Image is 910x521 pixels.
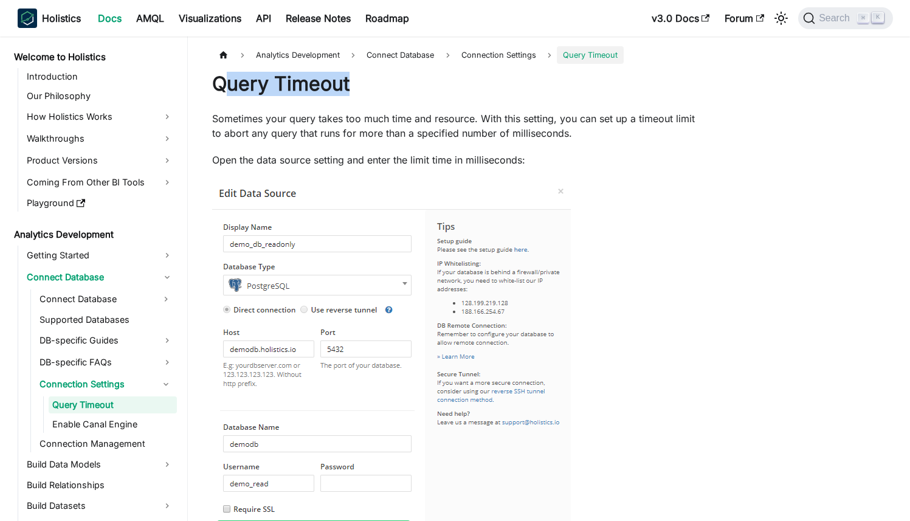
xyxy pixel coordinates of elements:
[155,289,177,309] button: Expand sidebar category 'Connect Database'
[23,173,177,192] a: Coming From Other BI Tools
[49,416,177,433] a: Enable Canal Engine
[23,267,177,287] a: Connect Database
[23,107,177,126] a: How Holistics Works
[461,50,536,60] span: Connection Settings
[212,46,235,64] a: Home page
[10,49,177,66] a: Welcome to Holistics
[36,374,155,394] a: Connection Settings
[23,68,177,85] a: Introduction
[36,331,177,350] a: DB-specific Guides
[49,396,177,413] a: Query Timeout
[23,477,177,494] a: Build Relationships
[857,13,869,24] kbd: ⌘
[212,153,701,167] p: Open the data source setting and enter the limit time in milliseconds:
[717,9,771,28] a: Forum
[91,9,129,28] a: Docs
[557,46,624,64] span: Query Timeout
[23,246,177,265] a: Getting Started
[42,11,81,26] b: Holistics
[18,9,81,28] a: HolisticsHolistics
[129,9,171,28] a: AMQL
[36,435,177,452] a: Connection Management
[358,9,416,28] a: Roadmap
[455,46,542,64] a: Connection Settings
[798,7,892,29] button: Search (Command+K)
[23,88,177,105] a: Our Philosophy
[212,111,701,140] p: Sometimes your query takes too much time and resource. With this setting, you can set up a timeou...
[212,72,701,96] h1: Query Timeout
[250,46,346,64] span: Analytics Development
[23,195,177,212] a: Playground
[360,46,440,64] span: Connect Database
[872,12,884,23] kbd: K
[10,226,177,243] a: Analytics Development
[36,311,177,328] a: Supported Databases
[18,9,37,28] img: Holistics
[212,46,701,64] nav: Breadcrumbs
[278,9,358,28] a: Release Notes
[249,9,278,28] a: API
[23,129,177,148] a: Walkthroughs
[644,9,717,28] a: v3.0 Docs
[771,9,791,28] button: Switch between dark and light mode (currently light mode)
[36,289,155,309] a: Connect Database
[23,496,177,516] a: Build Datasets
[23,455,177,474] a: Build Data Models
[23,151,177,170] a: Product Versions
[155,374,177,394] button: Collapse sidebar category 'Connection Settings'
[36,353,177,372] a: DB-specific FAQs
[815,13,857,24] span: Search
[171,9,249,28] a: Visualizations
[5,36,188,521] nav: Docs sidebar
